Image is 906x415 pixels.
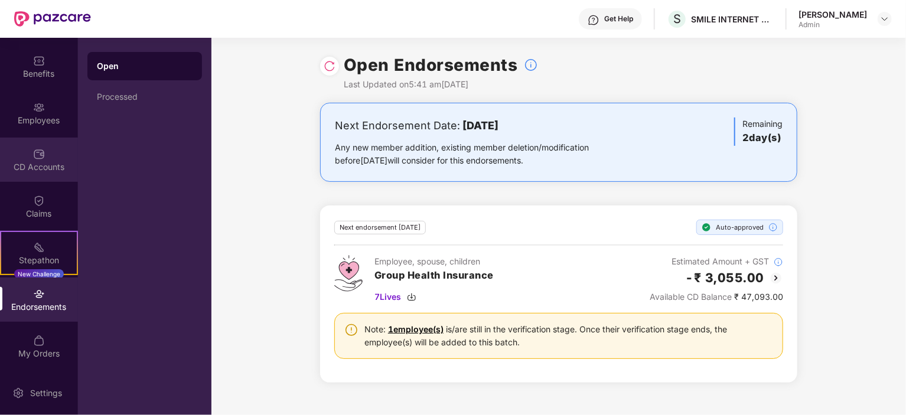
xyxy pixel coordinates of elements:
img: svg+xml;base64,PHN2ZyBpZD0iQ2xhaW0iIHhtbG5zPSJodHRwOi8vd3d3LnczLm9yZy8yMDAwL3N2ZyIgd2lkdGg9IjIwIi... [33,195,45,207]
img: svg+xml;base64,PHN2ZyBpZD0iU2V0dGluZy0yMHgyMCIgeG1sbnM9Imh0dHA6Ly93d3cudzMub3JnLzIwMDAvc3ZnIiB3aW... [12,387,24,399]
div: Estimated Amount + GST [650,255,783,268]
div: Auto-approved [696,220,783,235]
div: Employee, spouse, children [374,255,494,268]
div: Next endorsement [DATE] [334,221,426,234]
div: ₹ 47,093.00 [650,290,783,303]
div: Settings [27,387,66,399]
span: S [673,12,681,26]
div: Note: is/are still in the verification stage. Once their verification stage ends, the employee(s)... [364,323,773,349]
img: New Pazcare Logo [14,11,91,27]
h3: 2 day(s) [742,130,783,146]
img: svg+xml;base64,PHN2ZyBpZD0iRW5kb3JzZW1lbnRzIiB4bWxucz0iaHR0cDovL3d3dy53My5vcmcvMjAwMC9zdmciIHdpZH... [33,288,45,300]
div: Stepathon [1,254,77,266]
img: svg+xml;base64,PHN2ZyBpZD0iQmVuZWZpdHMiIHhtbG5zPSJodHRwOi8vd3d3LnczLm9yZy8yMDAwL3N2ZyIgd2lkdGg9Ij... [33,55,45,67]
a: 1 employee(s) [388,324,444,334]
div: Open [97,60,193,72]
div: Last Updated on 5:41 am[DATE] [344,78,538,91]
div: Get Help [604,14,633,24]
img: svg+xml;base64,PHN2ZyB4bWxucz0iaHR0cDovL3d3dy53My5vcmcvMjAwMC9zdmciIHdpZHRoPSIyMSIgaGVpZ2h0PSIyMC... [33,241,45,253]
h2: -₹ 3,055.00 [686,268,765,287]
img: svg+xml;base64,PHN2ZyBpZD0iUmVsb2FkLTMyeDMyIiB4bWxucz0iaHR0cDovL3d3dy53My5vcmcvMjAwMC9zdmciIHdpZH... [324,60,335,72]
img: svg+xml;base64,PHN2ZyBpZD0iQmFjay0yMHgyMCIgeG1sbnM9Imh0dHA6Ly93d3cudzMub3JnLzIwMDAvc3ZnIiB3aWR0aD... [769,271,783,285]
h1: Open Endorsements [344,52,518,78]
img: svg+xml;base64,PHN2ZyBpZD0iSW5mb18tXzMyeDMyIiBkYXRhLW5hbWU9IkluZm8gLSAzMngzMiIgeG1sbnM9Imh0dHA6Ly... [524,58,538,72]
h3: Group Health Insurance [374,268,494,283]
img: svg+xml;base64,PHN2ZyBpZD0iRHJvcGRvd24tMzJ4MzIiIHhtbG5zPSJodHRwOi8vd3d3LnczLm9yZy8yMDAwL3N2ZyIgd2... [880,14,889,24]
div: Any new member addition, existing member deletion/modification before [DATE] will consider for th... [335,141,626,167]
b: [DATE] [462,119,498,132]
img: svg+xml;base64,PHN2ZyBpZD0iRW1wbG95ZWVzIiB4bWxucz0iaHR0cDovL3d3dy53My5vcmcvMjAwMC9zdmciIHdpZHRoPS... [33,102,45,113]
img: svg+xml;base64,PHN2ZyBpZD0iV2FybmluZ18tXzI0eDI0IiBkYXRhLW5hbWU9Ildhcm5pbmcgLSAyNHgyNCIgeG1sbnM9Im... [344,323,359,337]
img: svg+xml;base64,PHN2ZyBpZD0iSGVscC0zMngzMiIgeG1sbnM9Imh0dHA6Ly93d3cudzMub3JnLzIwMDAvc3ZnIiB3aWR0aD... [588,14,599,26]
div: Admin [799,20,867,30]
div: [PERSON_NAME] [799,9,867,20]
img: svg+xml;base64,PHN2ZyBpZD0iRG93bmxvYWQtMzJ4MzIiIHhtbG5zPSJodHRwOi8vd3d3LnczLm9yZy8yMDAwL3N2ZyIgd2... [407,292,416,302]
img: svg+xml;base64,PHN2ZyBpZD0iTXlfT3JkZXJzIiBkYXRhLW5hbWU9Ik15IE9yZGVycyIgeG1sbnM9Imh0dHA6Ly93d3cudz... [33,335,45,347]
div: New Challenge [14,269,64,279]
div: Remaining [734,117,783,146]
div: Processed [97,92,193,102]
div: Next Endorsement Date: [335,117,626,134]
span: 7 Lives [374,290,401,303]
img: svg+xml;base64,PHN2ZyB4bWxucz0iaHR0cDovL3d3dy53My5vcmcvMjAwMC9zdmciIHdpZHRoPSI0Ny43MTQiIGhlaWdodD... [334,255,363,292]
img: svg+xml;base64,PHN2ZyBpZD0iSW5mb18tXzMyeDMyIiBkYXRhLW5hbWU9IkluZm8gLSAzMngzMiIgeG1sbnM9Imh0dHA6Ly... [768,223,778,232]
div: SMILE INTERNET TECHNOLOGIES PRIVATE LIMITED [691,14,774,25]
img: svg+xml;base64,PHN2ZyBpZD0iU3RlcC1Eb25lLTE2eDE2IiB4bWxucz0iaHR0cDovL3d3dy53My5vcmcvMjAwMC9zdmciIH... [702,223,711,232]
img: svg+xml;base64,PHN2ZyBpZD0iQ0RfQWNjb3VudHMiIGRhdGEtbmFtZT0iQ0QgQWNjb3VudHMiIHhtbG5zPSJodHRwOi8vd3... [33,148,45,160]
img: svg+xml;base64,PHN2ZyBpZD0iSW5mb18tXzMyeDMyIiBkYXRhLW5hbWU9IkluZm8gLSAzMngzMiIgeG1sbnM9Imh0dHA6Ly... [774,257,783,267]
span: Available CD Balance [650,292,732,302]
